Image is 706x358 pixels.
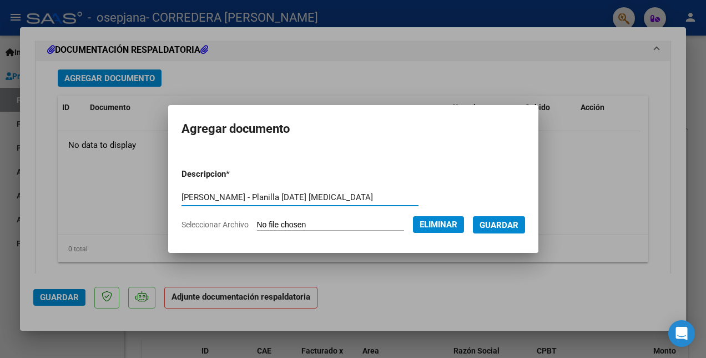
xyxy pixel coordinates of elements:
p: Descripcion [181,168,285,181]
span: Guardar [480,220,518,230]
div: Open Intercom Messenger [668,320,695,347]
span: Seleccionar Archivo [181,220,249,229]
span: Eliminar [420,220,457,230]
button: Eliminar [413,216,464,233]
h2: Agregar documento [181,118,525,140]
button: Guardar [473,216,525,233]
